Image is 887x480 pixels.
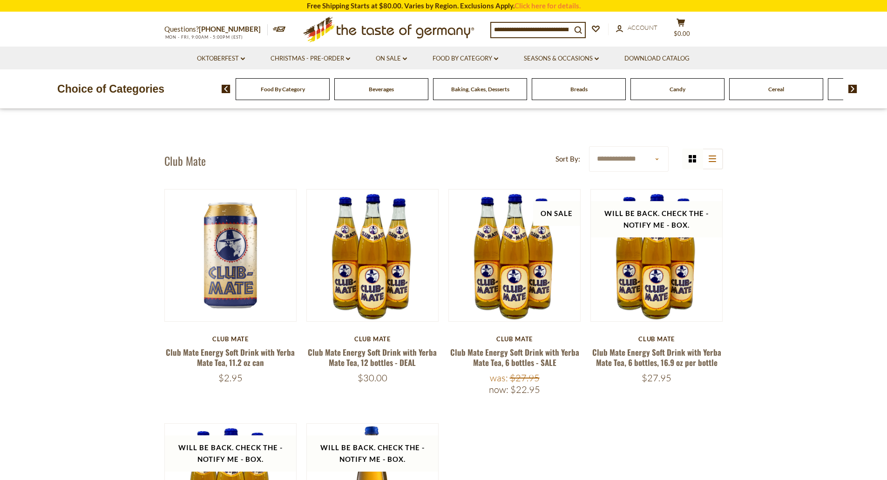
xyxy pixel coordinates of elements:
[450,346,579,368] a: Club Mate Energy Soft Drink with Yerba Mate Tea, 6 bottles - SALE
[218,372,243,384] span: $2.95
[222,85,230,93] img: previous arrow
[358,372,387,384] span: $30.00
[624,54,690,64] a: Download Catalog
[449,189,581,321] img: Club
[515,1,581,10] a: Click here for details.
[490,372,508,384] label: Was:
[642,372,671,384] span: $27.95
[369,86,394,93] a: Beverages
[848,85,857,93] img: next arrow
[628,24,657,31] span: Account
[570,86,588,93] a: Breads
[164,23,268,35] p: Questions?
[768,86,784,93] a: Cereal
[524,54,599,64] a: Seasons & Occasions
[165,189,297,321] img: Club
[433,54,498,64] a: Food By Category
[555,153,580,165] label: Sort By:
[308,346,437,368] a: Club Mate Energy Soft Drink with Yerba Mate Tea, 12 bottles - DEAL
[510,384,540,395] span: $22.95
[199,25,261,33] a: [PHONE_NUMBER]
[306,335,439,343] div: Club Mate
[271,54,350,64] a: Christmas - PRE-ORDER
[197,54,245,64] a: Oktoberfest
[448,335,581,343] div: Club Mate
[166,346,295,368] a: Club Mate Energy Soft Drink with Yerba Mate Tea, 11.2 oz can
[261,86,305,93] a: Food By Category
[591,189,723,321] img: Club
[592,346,721,368] a: Club Mate Energy Soft Drink with Yerba Mate Tea, 6 bottles, 16.9 oz per bottle
[670,86,685,93] a: Candy
[590,335,723,343] div: Club Mate
[489,384,508,395] label: Now:
[667,18,695,41] button: $0.00
[376,54,407,64] a: On Sale
[451,86,509,93] a: Baking, Cakes, Desserts
[307,189,439,321] img: Club
[616,23,657,33] a: Account
[674,30,690,37] span: $0.00
[164,335,297,343] div: Club Mate
[164,154,206,168] h1: Club Mate
[510,372,540,384] span: $27.95
[164,34,244,40] span: MON - FRI, 9:00AM - 5:00PM (EST)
